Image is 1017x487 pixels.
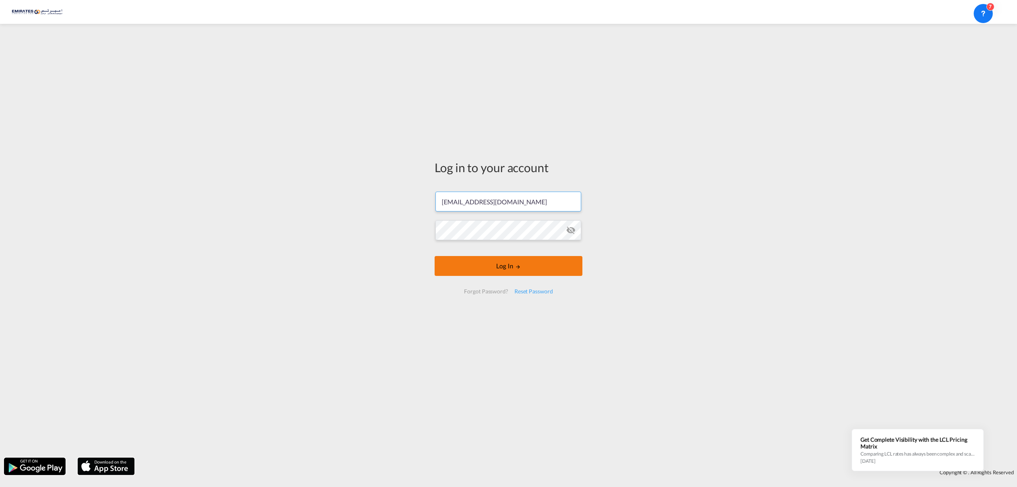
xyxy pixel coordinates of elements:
button: LOGIN [435,256,582,276]
div: Forgot Password? [461,284,511,299]
div: Log in to your account [435,159,582,176]
img: apple.png [77,457,135,476]
img: google.png [3,457,66,476]
div: Reset Password [511,284,556,299]
md-icon: icon-eye-off [566,225,576,235]
img: c67187802a5a11ec94275b5db69a26e6.png [12,3,66,21]
div: Copyright © . All Rights Reserved [139,466,1017,479]
input: Enter email/phone number [435,192,581,211]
